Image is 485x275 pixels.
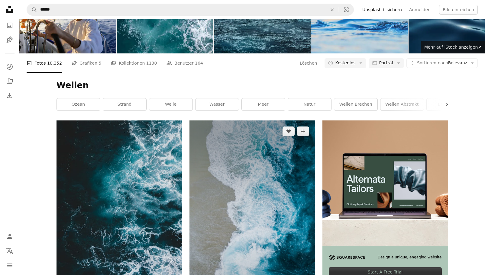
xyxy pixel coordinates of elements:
span: Porträt [379,60,394,66]
button: Löschen [299,58,317,68]
h1: Wellen [57,80,448,91]
span: 1130 [146,60,157,66]
a: Welle [149,98,192,110]
a: Bisherige Downloads [4,90,16,102]
a: Benutzer 164 [167,53,203,73]
button: Gefällt mir [283,126,295,136]
a: Fotos [4,19,16,31]
a: Grafiken [4,34,16,46]
a: blaues Meerwasser [57,229,182,235]
a: Ozean [57,98,100,110]
a: Strand [103,98,146,110]
a: Brandung [427,98,470,110]
a: Wellen brechen [334,98,377,110]
span: 164 [195,60,203,66]
button: Bild einreichen [439,5,478,14]
a: Meer [242,98,285,110]
span: Kostenlos [335,60,355,66]
a: Anmelden [406,5,434,14]
a: Wellen abstrakt [380,98,424,110]
span: 5 [99,60,101,66]
span: Mehr auf iStock anzeigen ↗ [424,45,481,50]
span: Design a unique, engaging website [378,255,442,260]
a: Gewässer am Strandufer [189,229,315,235]
a: Anmelden / Registrieren [4,230,16,242]
button: Kostenlos [325,58,366,68]
button: Sprache [4,245,16,257]
button: Unsplash suchen [27,4,37,15]
a: Entdecken [4,61,16,73]
form: Finden Sie Bildmaterial auf der ganzen Webseite [27,4,354,16]
button: Visuelle Suche [339,4,354,15]
button: Liste nach rechts verschieben [441,98,448,110]
img: file-1707885205802-88dd96a21c72image [322,120,448,246]
a: Kollektionen 1130 [111,53,157,73]
span: Relevanz [417,60,467,66]
a: Kollektionen [4,75,16,87]
span: Sortieren nach [417,60,448,65]
a: Wasser [196,98,239,110]
button: Menü [4,259,16,271]
a: Grafiken 5 [72,53,101,73]
button: Sortieren nachRelevanz [406,58,478,68]
a: Natur [288,98,331,110]
img: file-1705255347840-230a6ab5bca9image [329,255,365,260]
a: Mehr auf iStock anzeigen↗ [421,41,485,53]
a: Startseite — Unsplash [4,4,16,17]
button: Porträt [369,58,404,68]
button: Zu Kollektion hinzufügen [297,126,309,136]
a: Unsplash+ sichern [359,5,406,14]
button: Löschen [325,4,339,15]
